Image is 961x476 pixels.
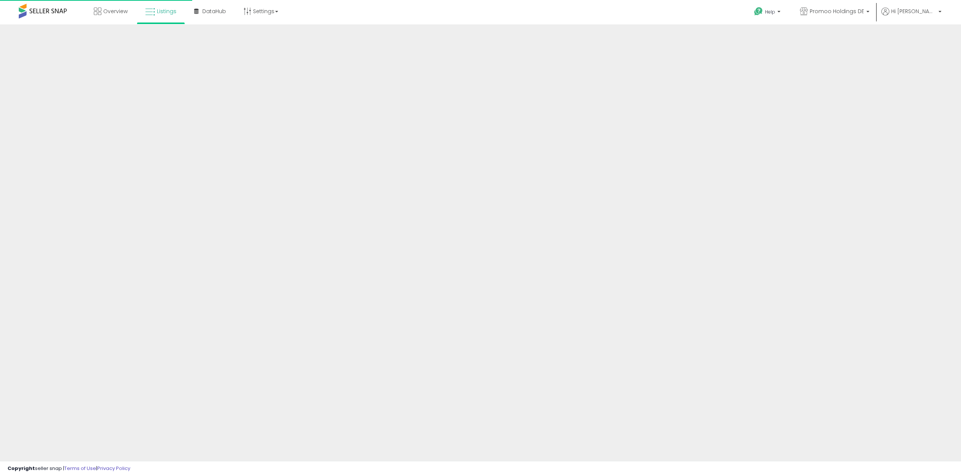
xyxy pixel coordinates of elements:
[748,1,788,24] a: Help
[103,8,128,15] span: Overview
[891,8,936,15] span: Hi [PERSON_NAME]
[765,9,775,15] span: Help
[754,7,763,16] i: Get Help
[810,8,864,15] span: Promoo Holdings DE
[881,8,941,24] a: Hi [PERSON_NAME]
[157,8,176,15] span: Listings
[202,8,226,15] span: DataHub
